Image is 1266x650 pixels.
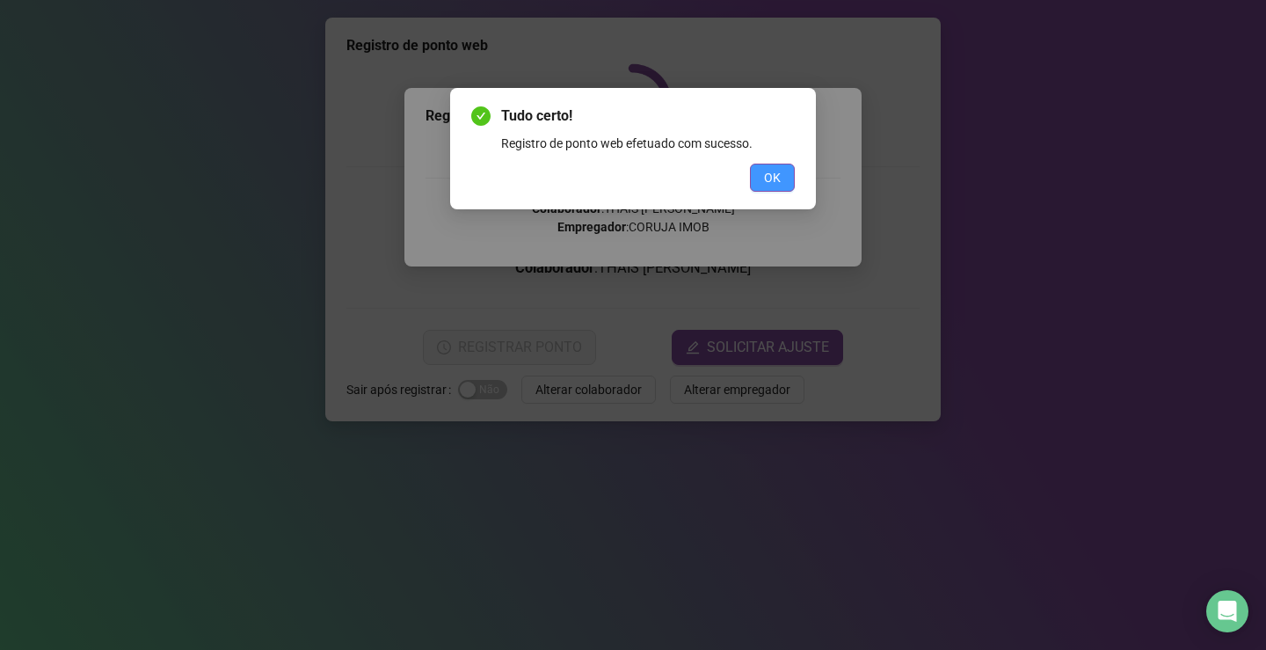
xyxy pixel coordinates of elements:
span: check-circle [471,106,491,126]
span: Tudo certo! [501,106,795,127]
button: OK [750,164,795,192]
div: Registro de ponto web efetuado com sucesso. [501,134,795,153]
div: Open Intercom Messenger [1206,590,1248,632]
span: OK [764,168,781,187]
